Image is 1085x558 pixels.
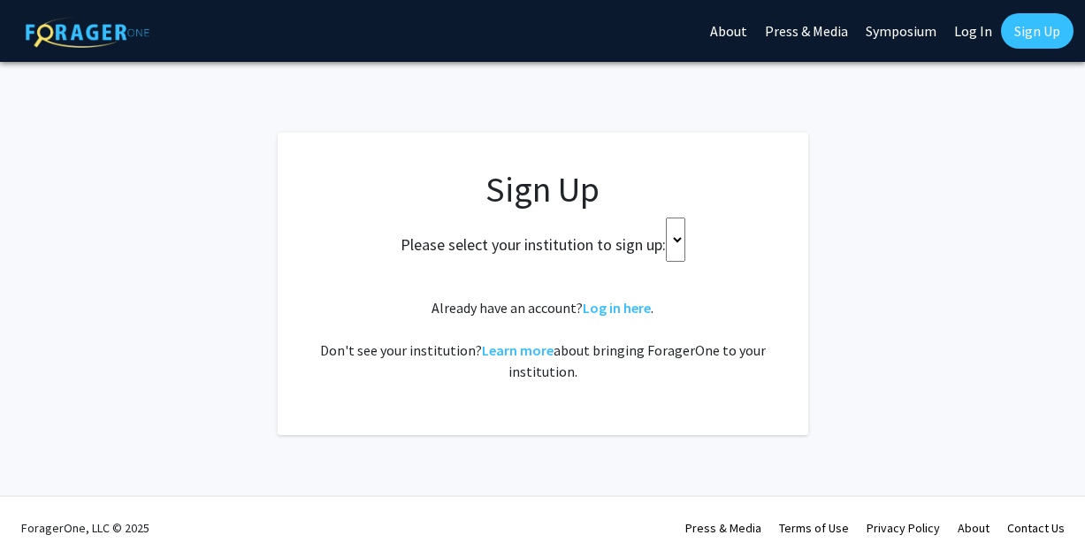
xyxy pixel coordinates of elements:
[779,520,849,536] a: Terms of Use
[482,341,554,359] a: Learn more about bringing ForagerOne to your institution
[313,297,773,382] div: Already have an account? . Don't see your institution? about bringing ForagerOne to your institut...
[958,520,989,536] a: About
[313,168,773,210] h1: Sign Up
[583,299,651,317] a: Log in here
[1001,13,1074,49] a: Sign Up
[685,520,761,536] a: Press & Media
[867,520,940,536] a: Privacy Policy
[401,235,666,255] h2: Please select your institution to sign up:
[1007,520,1065,536] a: Contact Us
[26,17,149,48] img: ForagerOne Logo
